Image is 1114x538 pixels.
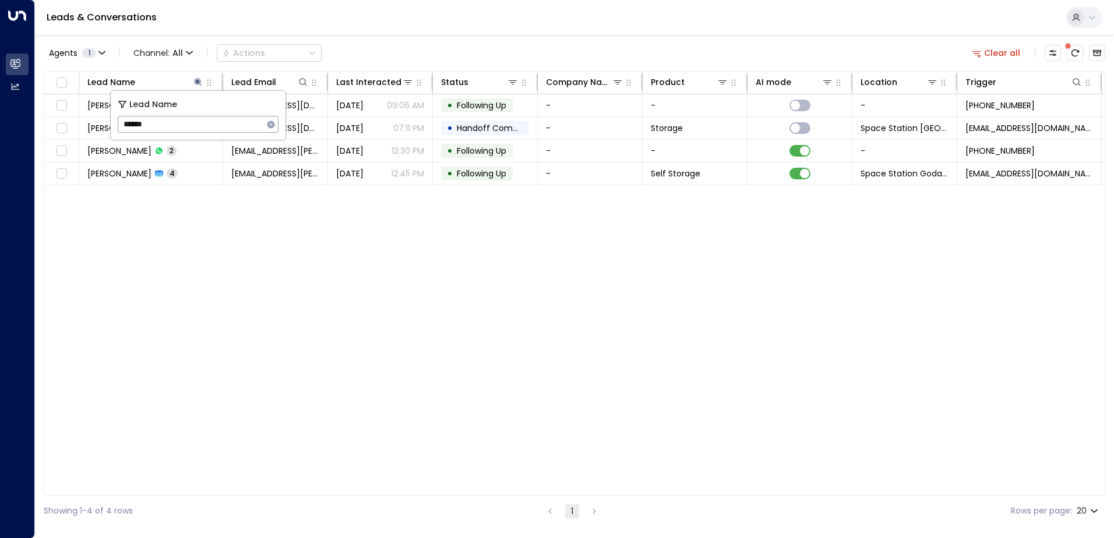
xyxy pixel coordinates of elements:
[457,100,506,111] span: Following Up
[538,94,643,116] td: -
[129,45,198,61] span: Channel:
[231,75,276,89] div: Lead Email
[1045,45,1061,61] button: Customize
[336,100,364,111] span: Yesterday
[651,75,685,89] div: Product
[54,144,69,158] span: Toggle select row
[82,48,96,58] span: 1
[231,145,319,157] span: perseus.ayres@hotmail.com
[457,168,506,179] span: Following Up
[336,75,401,89] div: Last Interacted
[538,140,643,162] td: -
[861,122,949,134] span: Space Station Solihull
[391,168,424,179] p: 12:45 PM
[1077,502,1101,519] div: 20
[457,122,539,134] span: Handoff Completed
[1011,505,1072,517] label: Rows per page:
[538,162,643,185] td: -
[447,141,453,161] div: •
[965,100,1035,111] span: +447811330273
[87,168,151,179] span: James Ayres
[965,75,996,89] div: Trigger
[129,45,198,61] button: Channel:All
[965,122,1093,134] span: leads@space-station.co.uk
[167,168,178,178] span: 4
[222,48,265,58] div: Actions
[1089,45,1105,61] button: Archived Leads
[565,504,579,518] button: page 1
[447,118,453,138] div: •
[87,145,151,157] span: James Ayres
[387,100,424,111] p: 09:06 AM
[651,75,728,89] div: Product
[47,10,157,24] a: Leads & Conversations
[1067,45,1083,61] span: There are new threads available. Refresh the grid to view the latest updates.
[965,75,1083,89] div: Trigger
[546,75,612,89] div: Company Name
[217,44,322,62] div: Button group with a nested menu
[87,122,151,134] span: Laura Ayre
[852,94,957,116] td: -
[457,145,506,157] span: Following Up
[861,75,897,89] div: Location
[756,75,833,89] div: AI mode
[392,145,424,157] p: 12:30 PM
[861,168,949,179] span: Space Station Godalming
[54,76,69,90] span: Toggle select all
[965,168,1093,179] span: leads@space-station.co.uk
[87,75,135,89] div: Lead Name
[54,167,69,181] span: Toggle select row
[217,44,322,62] button: Actions
[643,140,748,162] td: -
[441,75,519,89] div: Status
[87,75,204,89] div: Lead Name
[393,122,424,134] p: 07:11 PM
[172,48,183,58] span: All
[538,117,643,139] td: -
[129,98,177,111] span: Lead Name
[336,122,364,134] span: Sep 26, 2025
[336,168,364,179] span: May 30, 2025
[231,75,309,89] div: Lead Email
[49,49,77,57] span: Agents
[756,75,791,89] div: AI mode
[861,75,938,89] div: Location
[167,146,177,155] span: 2
[546,75,623,89] div: Company Name
[643,94,748,116] td: -
[542,504,602,518] nav: pagination navigation
[447,95,453,115] div: •
[44,45,110,61] button: Agents1
[231,168,319,179] span: perseus.ayres@hotmail.com
[54,121,69,136] span: Toggle select row
[852,140,957,162] td: -
[651,168,700,179] span: Self Storage
[965,145,1035,157] span: +447111111111
[441,75,468,89] div: Status
[336,145,364,157] span: Jul 07, 2025
[967,45,1025,61] button: Clear all
[336,75,414,89] div: Last Interacted
[87,100,151,111] span: Laura Ayre
[447,164,453,183] div: •
[44,505,133,517] div: Showing 1-4 of 4 rows
[651,122,683,134] span: Storage
[54,98,69,113] span: Toggle select row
